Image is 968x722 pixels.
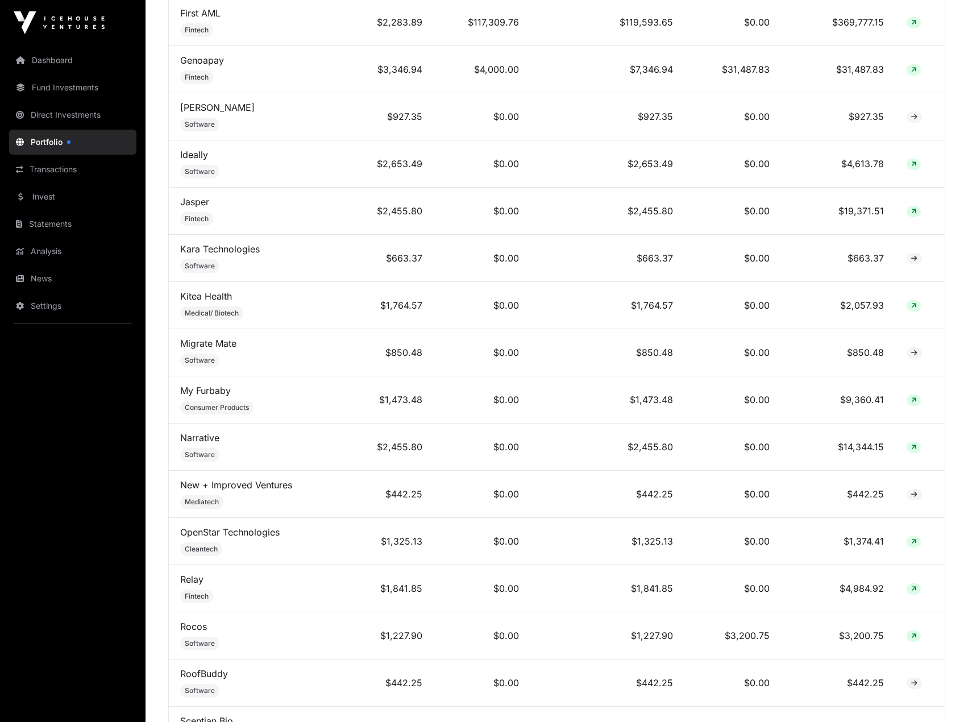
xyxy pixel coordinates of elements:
td: $1,473.48 [530,376,684,424]
td: $0.00 [684,659,781,707]
a: Jasper [180,196,209,208]
td: $14,344.15 [781,424,895,471]
a: Settings [9,293,136,318]
td: $0.00 [684,235,781,282]
a: First AML [180,7,221,19]
td: $7,346.94 [530,46,684,93]
a: New + Improved Ventures [180,479,292,491]
td: $0.00 [434,659,530,707]
span: Fintech [185,26,209,35]
a: Portfolio [9,130,136,155]
td: $1,227.90 [530,612,684,659]
span: Software [185,167,215,176]
td: $663.37 [530,235,684,282]
td: $9,360.41 [781,376,895,424]
td: $2,455.80 [530,424,684,471]
a: Transactions [9,157,136,182]
td: $2,653.49 [530,140,684,188]
td: $0.00 [434,188,530,235]
td: $663.37 [781,235,895,282]
td: $663.37 [344,235,434,282]
td: $0.00 [684,140,781,188]
td: $0.00 [434,424,530,471]
td: $4,613.78 [781,140,895,188]
td: $1,841.85 [530,565,684,612]
td: $1,473.48 [344,376,434,424]
td: $0.00 [434,612,530,659]
td: $1,374.41 [781,518,895,565]
span: Fintech [185,73,209,82]
a: Direct Investments [9,102,136,127]
a: Narrative [180,432,219,443]
a: News [9,266,136,291]
td: $2,455.80 [344,188,434,235]
span: Software [185,639,215,648]
a: My Furbaby [180,385,231,396]
td: $0.00 [684,329,781,376]
iframe: Chat Widget [911,667,968,722]
td: $927.35 [781,93,895,140]
span: Software [185,686,215,695]
td: $4,984.92 [781,565,895,612]
span: Consumer Products [185,403,249,412]
td: $0.00 [684,282,781,329]
td: $0.00 [434,235,530,282]
td: $1,764.57 [344,282,434,329]
td: $0.00 [434,93,530,140]
td: $2,455.80 [344,424,434,471]
a: Invest [9,184,136,209]
td: $31,487.83 [684,46,781,93]
td: $850.48 [781,329,895,376]
td: $0.00 [684,471,781,518]
span: Software [185,356,215,365]
td: $2,455.80 [530,188,684,235]
td: $31,487.83 [781,46,895,93]
a: Fund Investments [9,75,136,100]
img: Icehouse Ventures Logo [14,11,105,34]
td: $3,200.75 [781,612,895,659]
a: Kara Technologies [180,243,260,255]
td: $0.00 [684,188,781,235]
a: Dashboard [9,48,136,73]
td: $442.25 [781,471,895,518]
td: $3,346.94 [344,46,434,93]
td: $927.35 [530,93,684,140]
a: OpenStar Technologies [180,526,280,538]
a: Relay [180,574,203,585]
td: $0.00 [684,565,781,612]
a: Rocos [180,621,207,632]
td: $927.35 [344,93,434,140]
td: $850.48 [344,329,434,376]
td: $0.00 [684,518,781,565]
a: Genoapay [180,55,224,66]
td: $850.48 [530,329,684,376]
td: $0.00 [434,471,530,518]
td: $0.00 [684,376,781,424]
td: $0.00 [684,424,781,471]
span: Fintech [185,214,209,223]
td: $0.00 [684,93,781,140]
span: Mediatech [185,497,219,507]
td: $442.25 [530,659,684,707]
span: Medical/ Biotech [185,309,239,318]
a: [PERSON_NAME] [180,102,255,113]
td: $3,200.75 [684,612,781,659]
td: $442.25 [781,659,895,707]
td: $0.00 [434,376,530,424]
td: $1,841.85 [344,565,434,612]
td: $1,325.13 [344,518,434,565]
td: $0.00 [434,518,530,565]
td: $442.25 [344,659,434,707]
td: $442.25 [530,471,684,518]
span: Software [185,120,215,129]
a: Migrate Mate [180,338,236,349]
a: Kitea Health [180,291,232,302]
td: $2,057.93 [781,282,895,329]
td: $2,653.49 [344,140,434,188]
span: Software [185,262,215,271]
td: $4,000.00 [434,46,530,93]
a: Statements [9,211,136,236]
td: $0.00 [434,282,530,329]
td: $1,764.57 [530,282,684,329]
